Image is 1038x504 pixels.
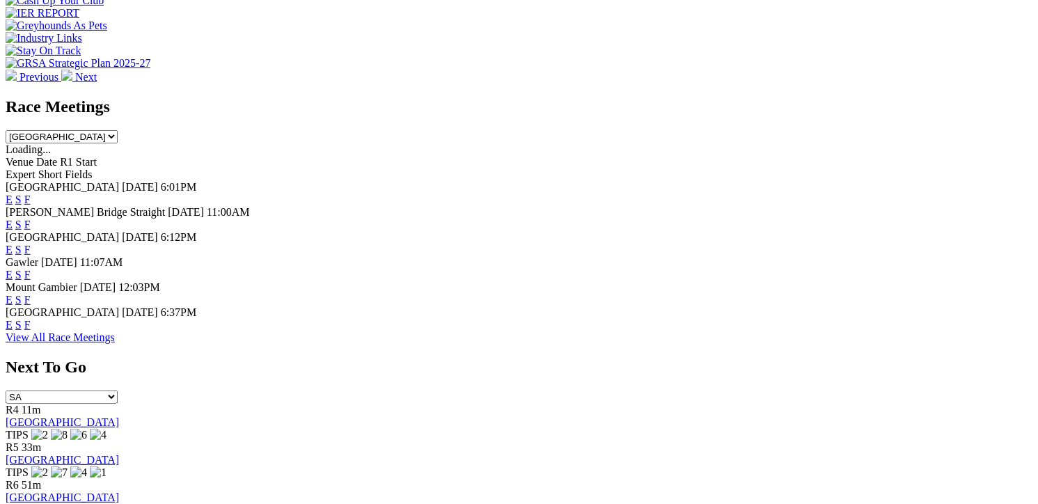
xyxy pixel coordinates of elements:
[6,156,33,168] span: Venue
[122,231,158,243] span: [DATE]
[90,466,107,479] img: 1
[6,70,17,81] img: chevron-left-pager-white.svg
[6,491,119,503] a: [GEOGRAPHIC_DATA]
[24,219,31,230] a: F
[6,441,19,453] span: R5
[6,168,36,180] span: Expert
[70,466,87,479] img: 4
[6,231,119,243] span: [GEOGRAPHIC_DATA]
[6,281,77,293] span: Mount Gambier
[15,319,22,331] a: S
[15,269,22,281] a: S
[61,70,72,81] img: chevron-right-pager-white.svg
[24,244,31,255] a: F
[6,7,79,19] img: IER REPORT
[6,19,107,32] img: Greyhounds As Pets
[22,479,41,491] span: 51m
[90,429,107,441] img: 4
[80,256,123,268] span: 11:07AM
[31,429,48,441] img: 2
[6,479,19,491] span: R6
[6,306,119,318] span: [GEOGRAPHIC_DATA]
[6,143,51,155] span: Loading...
[6,32,82,45] img: Industry Links
[6,454,119,466] a: [GEOGRAPHIC_DATA]
[75,71,97,83] span: Next
[161,306,197,318] span: 6:37PM
[41,256,77,268] span: [DATE]
[6,57,150,70] img: GRSA Strategic Plan 2025-27
[60,156,97,168] span: R1 Start
[15,294,22,306] a: S
[122,306,158,318] span: [DATE]
[65,168,92,180] span: Fields
[24,319,31,331] a: F
[6,416,119,428] a: [GEOGRAPHIC_DATA]
[61,71,97,83] a: Next
[24,194,31,205] a: F
[80,281,116,293] span: [DATE]
[6,219,13,230] a: E
[38,168,63,180] span: Short
[51,429,68,441] img: 8
[6,294,13,306] a: E
[22,441,41,453] span: 33m
[6,71,61,83] a: Previous
[6,256,38,268] span: Gawler
[31,466,48,479] img: 2
[15,194,22,205] a: S
[6,181,119,193] span: [GEOGRAPHIC_DATA]
[161,231,197,243] span: 6:12PM
[15,219,22,230] a: S
[24,269,31,281] a: F
[6,429,29,441] span: TIPS
[6,45,81,57] img: Stay On Track
[6,194,13,205] a: E
[207,206,250,218] span: 11:00AM
[6,404,19,416] span: R4
[6,319,13,331] a: E
[36,156,57,168] span: Date
[51,466,68,479] img: 7
[161,181,197,193] span: 6:01PM
[24,294,31,306] a: F
[6,466,29,478] span: TIPS
[122,181,158,193] span: [DATE]
[6,331,115,343] a: View All Race Meetings
[6,244,13,255] a: E
[22,404,41,416] span: 11m
[118,281,160,293] span: 12:03PM
[6,358,1032,377] h2: Next To Go
[70,429,87,441] img: 6
[6,97,1032,116] h2: Race Meetings
[19,71,58,83] span: Previous
[168,206,204,218] span: [DATE]
[6,269,13,281] a: E
[15,244,22,255] a: S
[6,206,165,218] span: [PERSON_NAME] Bridge Straight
